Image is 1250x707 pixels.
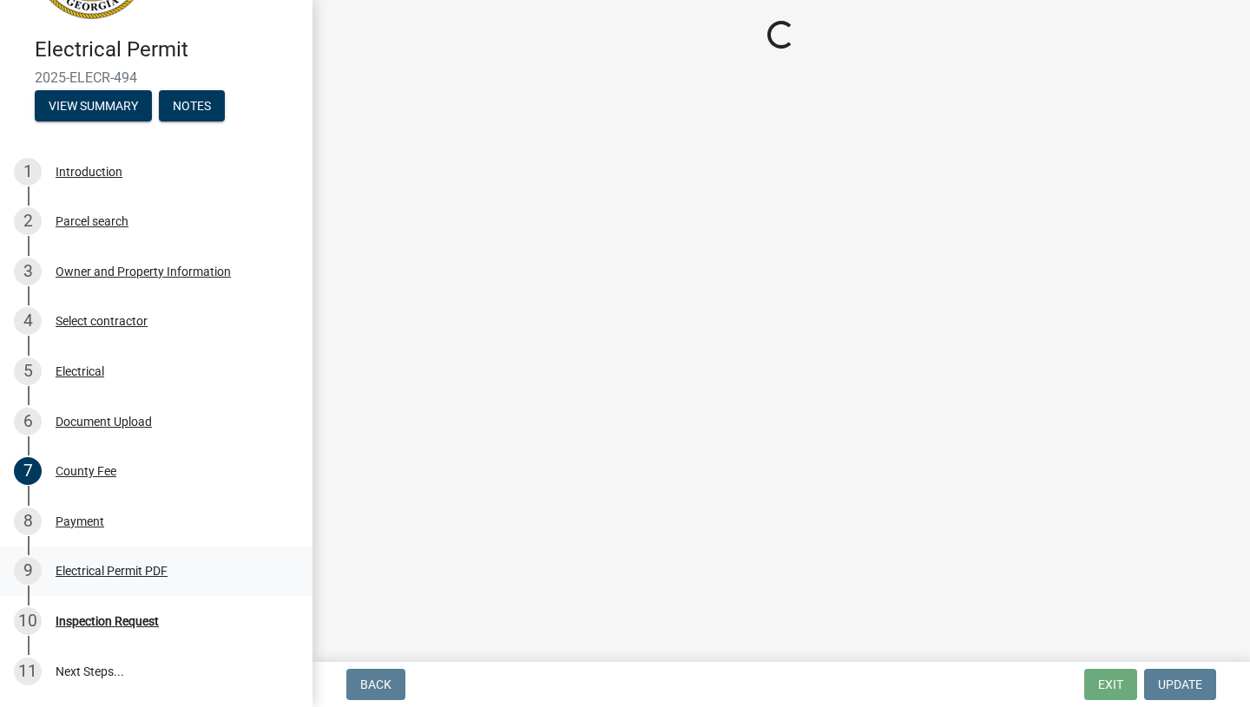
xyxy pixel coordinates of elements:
div: Payment [56,515,104,527]
span: Update [1158,678,1202,691]
div: 9 [14,557,42,585]
div: 7 [14,457,42,485]
span: 2025-ELECR-494 [35,69,278,86]
div: Electrical [56,365,104,377]
button: Back [346,669,405,700]
div: 2 [14,207,42,235]
div: Parcel search [56,215,128,227]
div: Introduction [56,166,122,178]
button: Update [1144,669,1216,700]
div: 3 [14,258,42,285]
div: Document Upload [56,416,152,428]
wm-modal-confirm: Notes [159,100,225,114]
div: 11 [14,658,42,685]
div: 6 [14,408,42,435]
div: Select contractor [56,315,148,327]
div: Owner and Property Information [56,265,231,278]
div: 10 [14,607,42,635]
button: View Summary [35,90,152,121]
div: 5 [14,357,42,385]
div: 4 [14,307,42,335]
div: Electrical Permit PDF [56,565,168,577]
div: 1 [14,158,42,186]
button: Notes [159,90,225,121]
div: County Fee [56,465,116,477]
h4: Electrical Permit [35,37,299,62]
div: 8 [14,507,42,535]
wm-modal-confirm: Summary [35,100,152,114]
span: Back [360,678,391,691]
button: Exit [1084,669,1137,700]
div: Inspection Request [56,615,159,627]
